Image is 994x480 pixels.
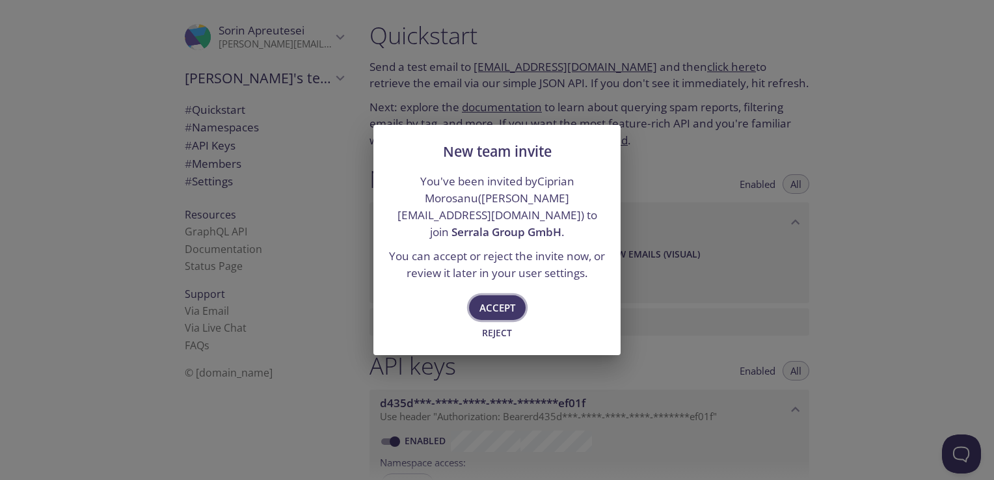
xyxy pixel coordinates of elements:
span: New team invite [443,142,552,161]
a: [PERSON_NAME][EMAIL_ADDRESS][DOMAIN_NAME] [397,191,581,222]
span: Reject [479,325,515,341]
span: Serrala Group GmbH [451,224,561,239]
span: Accept [479,299,515,316]
button: Reject [476,323,518,343]
button: Accept [469,295,526,320]
p: You've been invited by Ciprian Morosanu ( ) to join . [389,173,605,240]
p: You can accept or reject the invite now, or review it later in your user settings. [389,248,605,281]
